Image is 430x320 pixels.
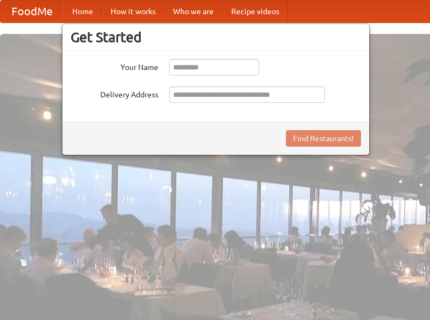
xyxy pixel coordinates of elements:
[102,1,164,22] a: How it works
[71,29,361,45] h3: Get Started
[71,59,158,73] label: Your Name
[222,1,288,22] a: Recipe videos
[1,1,64,22] a: FoodMe
[64,1,102,22] a: Home
[286,130,361,147] button: Find Restaurants!
[71,86,158,100] label: Delivery Address
[164,1,222,22] a: Who we are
